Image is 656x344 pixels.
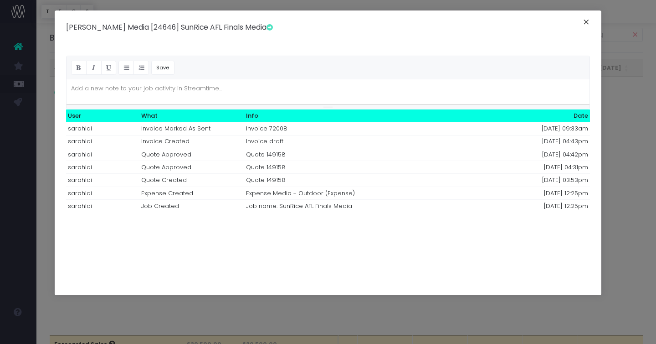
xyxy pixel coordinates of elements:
[139,148,244,161] td: Quote Approved
[66,187,139,199] td: sarahlai
[244,187,496,199] td: Expense Media - Outdoor (Expense)
[67,79,226,98] div: Add a new note to your job activity in Streamtime...
[139,187,244,199] td: Expense Created
[151,61,174,75] button: Save
[496,148,590,161] td: [DATE] 04:42pm
[244,161,496,174] td: Quote 149158
[66,109,139,122] th: User
[139,135,244,148] td: Invoice Created
[496,199,590,212] td: [DATE] 12:25pm
[139,161,244,174] td: Quote Approved
[244,122,496,135] td: Invoice 72008
[244,148,496,161] td: Quote 149158
[496,174,590,187] td: [DATE] 03:53pm
[67,105,589,109] div: Resize
[139,199,244,212] td: Job Created
[66,22,149,32] span: [PERSON_NAME] Media
[139,174,244,187] td: Quote Created
[66,174,139,187] td: sarahlai
[139,109,244,122] th: What
[139,122,244,135] td: Invoice Marked As Sent
[66,135,139,148] td: sarahlai
[66,161,139,174] td: sarahlai
[244,174,496,187] td: Quote 149158
[151,22,273,32] span: [24646] SunRice AFL Finals Media
[496,135,590,148] td: [DATE] 04:43pm
[244,135,496,148] td: Invoice draft
[496,122,590,135] td: [DATE] 09:33am
[496,187,590,199] td: [DATE] 12:25pm
[496,161,590,174] td: [DATE] 04:31pm
[66,122,139,135] td: sarahlai
[244,199,496,212] td: Job name: SunRice AFL Finals Media
[244,109,496,122] th: Info
[66,199,139,212] td: sarahlai
[66,148,139,161] td: sarahlai
[577,16,596,31] button: Close
[496,109,590,122] th: Date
